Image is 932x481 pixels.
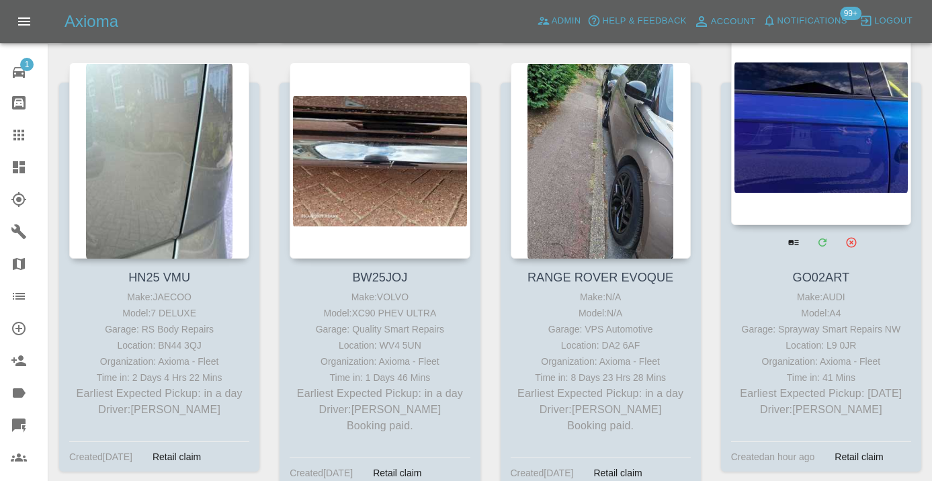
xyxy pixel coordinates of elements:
[837,228,865,256] button: Archive
[514,386,687,402] p: Earliest Expected Pickup: in a day
[552,13,581,29] span: Admin
[734,289,908,305] div: Make: AUDI
[293,418,466,434] p: Booking paid.
[352,271,407,284] a: BW25JOJ
[293,353,466,369] div: Organization: Axioma - Fleet
[734,402,908,418] p: Driver: [PERSON_NAME]
[734,353,908,369] div: Organization: Axioma - Fleet
[514,369,687,386] div: Time in: 8 Days 23 Hrs 28 Mins
[583,465,652,481] div: Retail claim
[290,465,353,481] div: Created [DATE]
[734,305,908,321] div: Model: A4
[142,449,211,465] div: Retail claim
[534,11,585,32] a: Admin
[514,289,687,305] div: Make: N/A
[293,337,466,353] div: Location: WV4 5UN
[69,449,132,465] div: Created [DATE]
[731,449,815,465] div: Created an hour ago
[690,11,759,32] a: Account
[514,418,687,434] p: Booking paid.
[293,321,466,337] div: Garage: Quality Smart Repairs
[759,11,851,32] button: Notifications
[293,369,466,386] div: Time in: 1 Days 46 Mins
[73,337,246,353] div: Location: BN44 3QJ
[73,305,246,321] div: Model: 7 DELUXE
[734,386,908,402] p: Earliest Expected Pickup: [DATE]
[874,13,913,29] span: Logout
[293,289,466,305] div: Make: VOLVO
[527,271,673,284] a: RANGE ROVER EVOQUE
[793,271,850,284] a: GO02ART
[808,228,836,256] a: Modify
[293,402,466,418] p: Driver: [PERSON_NAME]
[602,13,686,29] span: Help & Feedback
[584,11,689,32] button: Help & Feedback
[856,11,916,32] button: Logout
[73,353,246,369] div: Organization: Axioma - Fleet
[511,465,574,481] div: Created [DATE]
[734,337,908,353] div: Location: L9 0JR
[514,321,687,337] div: Garage: VPS Automotive
[73,369,246,386] div: Time in: 2 Days 4 Hrs 22 Mins
[73,289,246,305] div: Make: JAECOO
[734,369,908,386] div: Time in: 41 Mins
[514,353,687,369] div: Organization: Axioma - Fleet
[293,305,466,321] div: Model: XC90 PHEV ULTRA
[840,7,861,20] span: 99+
[711,14,756,30] span: Account
[824,449,893,465] div: Retail claim
[73,402,246,418] p: Driver: [PERSON_NAME]
[514,305,687,321] div: Model: N/A
[514,337,687,353] div: Location: DA2 6AF
[514,402,687,418] p: Driver: [PERSON_NAME]
[73,386,246,402] p: Earliest Expected Pickup: in a day
[73,321,246,337] div: Garage: RS Body Repairs
[777,13,847,29] span: Notifications
[779,228,807,256] a: View
[65,11,118,32] h5: Axioma
[8,5,40,38] button: Open drawer
[128,271,190,284] a: HN25 VMU
[20,58,34,71] span: 1
[363,465,431,481] div: Retail claim
[734,321,908,337] div: Garage: Sprayway Smart Repairs NW
[293,386,466,402] p: Earliest Expected Pickup: in a day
